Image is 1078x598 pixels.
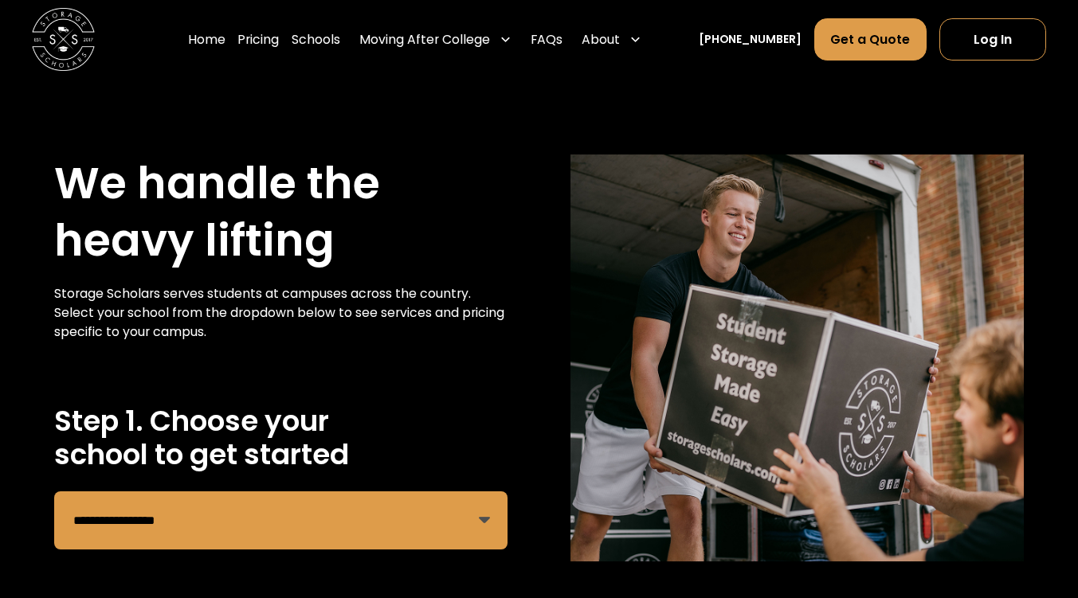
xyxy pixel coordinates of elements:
[292,18,340,61] a: Schools
[939,18,1046,61] a: Log In
[54,491,508,549] form: Remind Form
[188,18,225,61] a: Home
[54,284,508,341] div: Storage Scholars serves students at campuses across the country. Select your school from the drop...
[32,8,95,71] img: Storage Scholars main logo
[32,8,95,71] a: home
[359,30,490,49] div: Moving After College
[531,18,563,61] a: FAQs
[54,154,508,269] h1: We handle the heavy lifting
[353,18,518,61] div: Moving After College
[814,18,927,61] a: Get a Quote
[699,31,802,48] a: [PHONE_NUMBER]
[575,18,648,61] div: About
[237,18,279,61] a: Pricing
[582,30,620,49] div: About
[570,154,1024,561] img: storage scholar
[54,405,508,472] h2: Step 1. Choose your school to get started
